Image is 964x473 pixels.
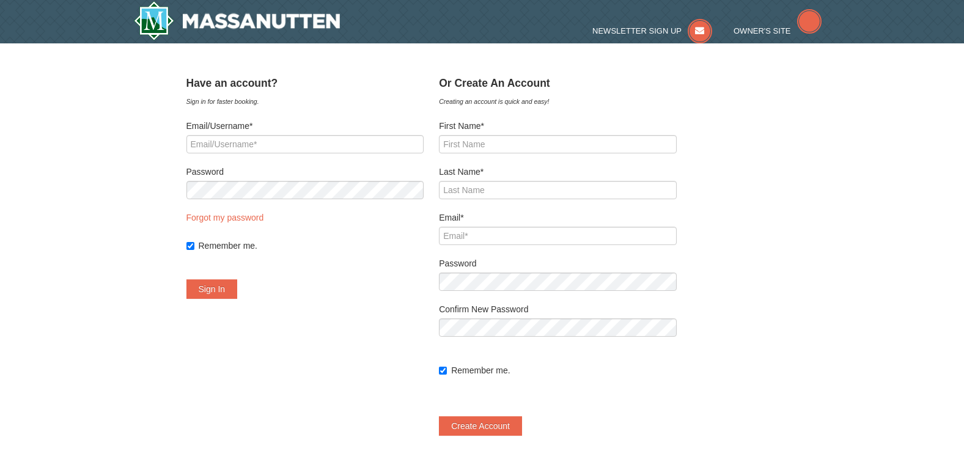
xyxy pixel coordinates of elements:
h4: Or Create An Account [439,77,677,89]
h4: Have an account? [186,77,424,89]
div: Creating an account is quick and easy! [439,95,677,108]
label: Password [186,166,424,178]
label: Email* [439,211,677,224]
span: Newsletter Sign Up [592,26,682,35]
button: Create Account [439,416,522,436]
label: Confirm New Password [439,303,677,315]
a: Forgot my password [186,213,264,222]
input: Last Name [439,181,677,199]
label: Password [439,257,677,269]
a: Owner's Site [734,26,822,35]
a: Newsletter Sign Up [592,26,712,35]
input: First Name [439,135,677,153]
img: Massanutten Resort Logo [134,1,340,40]
label: Remember me. [451,364,677,376]
button: Sign In [186,279,238,299]
input: Email/Username* [186,135,424,153]
a: Massanutten Resort [134,1,340,40]
label: Remember me. [199,240,424,252]
label: Last Name* [439,166,677,178]
div: Sign in for faster booking. [186,95,424,108]
label: First Name* [439,120,677,132]
span: Owner's Site [734,26,791,35]
label: Email/Username* [186,120,424,132]
input: Email* [439,227,677,245]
